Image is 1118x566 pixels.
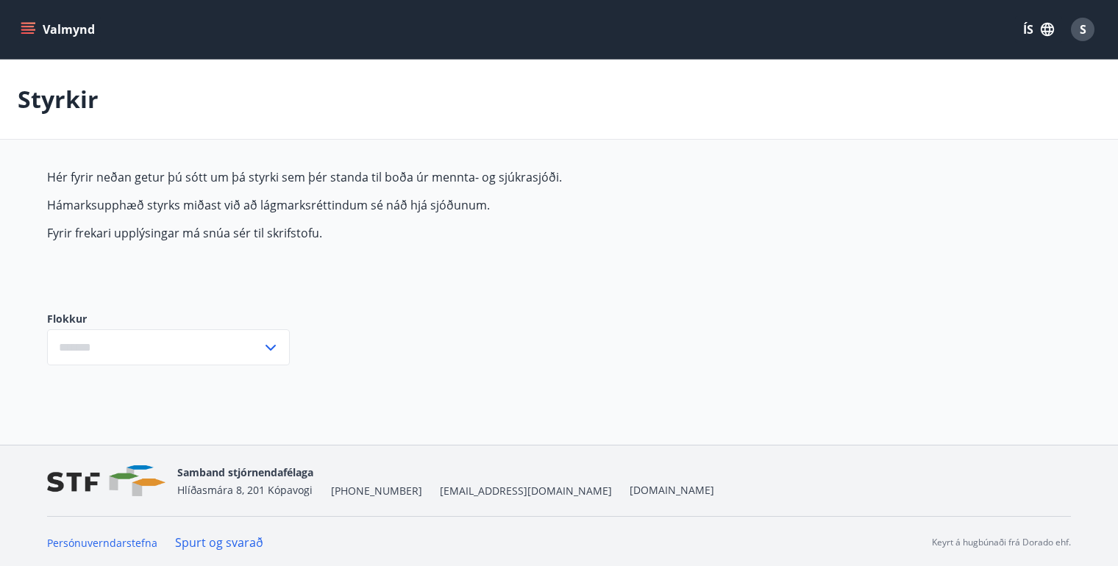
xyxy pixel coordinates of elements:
[177,483,313,497] span: Hlíðasmára 8, 201 Kópavogi
[47,169,741,185] p: Hér fyrir neðan getur þú sótt um þá styrki sem þér standa til boða úr mennta- og sjúkrasjóði.
[18,16,101,43] button: menu
[18,83,99,115] p: Styrkir
[47,536,157,550] a: Persónuverndarstefna
[331,484,422,498] span: [PHONE_NUMBER]
[1080,21,1086,37] span: S
[47,225,741,241] p: Fyrir frekari upplýsingar má snúa sér til skrifstofu.
[177,465,313,479] span: Samband stjórnendafélaga
[47,465,165,497] img: vjCaq2fThgY3EUYqSgpjEiBg6WP39ov69hlhuPVN.png
[630,483,714,497] a: [DOMAIN_NAME]
[932,536,1071,549] p: Keyrt á hugbúnaði frá Dorado ehf.
[47,312,290,326] label: Flokkur
[1065,12,1100,47] button: S
[175,534,263,551] a: Spurt og svarað
[47,197,741,213] p: Hámarksupphæð styrks miðast við að lágmarksréttindum sé náð hjá sjóðunum.
[1015,16,1062,43] button: ÍS
[440,484,612,498] span: [EMAIL_ADDRESS][DOMAIN_NAME]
